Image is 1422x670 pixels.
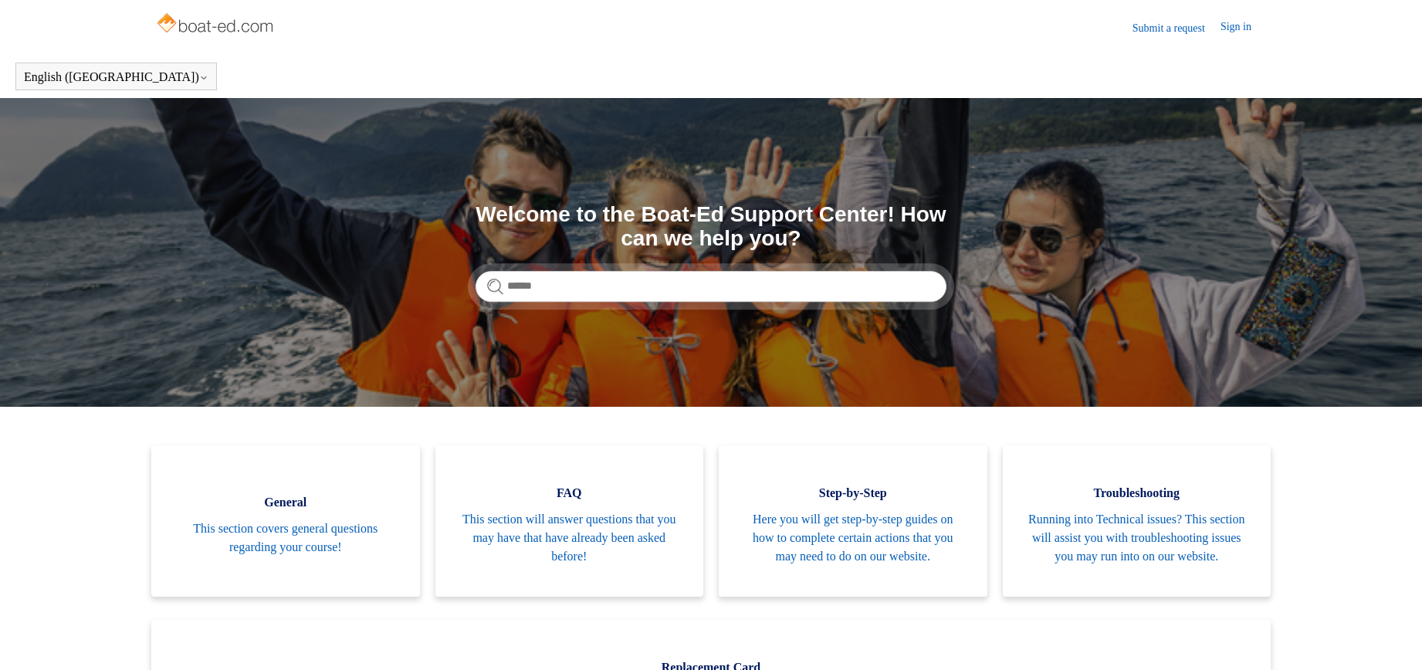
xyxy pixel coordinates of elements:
div: Live chat [1370,618,1410,658]
a: Step-by-Step Here you will get step-by-step guides on how to complete certain actions that you ma... [719,445,987,597]
span: Step-by-Step [742,484,964,503]
a: Sign in [1221,19,1267,37]
a: FAQ This section will answer questions that you may have that have already been asked before! [435,445,704,597]
span: This section covers general questions regarding your course! [174,519,397,557]
span: General [174,493,397,512]
span: This section will answer questions that you may have that have already been asked before! [459,510,681,566]
h1: Welcome to the Boat-Ed Support Center! How can we help you? [476,203,946,251]
a: Troubleshooting Running into Technical issues? This section will assist you with troubleshooting ... [1003,445,1271,597]
span: Here you will get step-by-step guides on how to complete certain actions that you may need to do ... [742,510,964,566]
img: Boat-Ed Help Center home page [155,9,278,40]
span: FAQ [459,484,681,503]
span: Running into Technical issues? This section will assist you with troubleshooting issues you may r... [1026,510,1248,566]
a: General This section covers general questions regarding your course! [151,445,420,597]
input: Search [476,271,946,302]
button: English ([GEOGRAPHIC_DATA]) [24,70,208,84]
a: Submit a request [1133,20,1221,36]
span: Troubleshooting [1026,484,1248,503]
